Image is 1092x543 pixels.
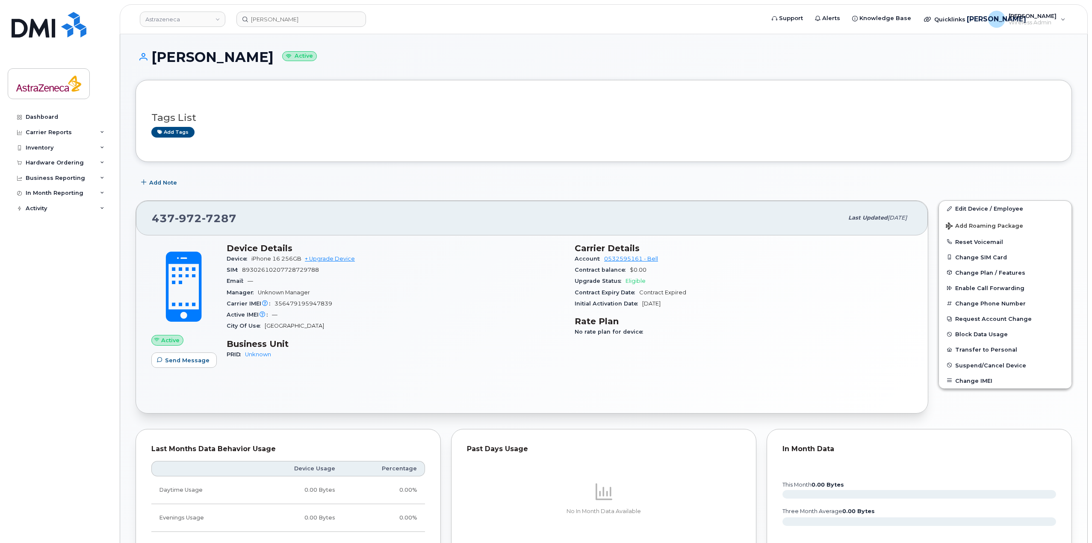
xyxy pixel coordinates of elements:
[939,311,1071,326] button: Request Account Change
[274,300,332,307] span: 356479195947839
[136,50,1072,65] h1: [PERSON_NAME]
[272,311,277,318] span: —
[575,243,912,253] h3: Carrier Details
[467,445,741,453] div: Past Days Usage
[343,504,425,532] td: 0.00%
[227,243,564,253] h3: Device Details
[202,212,236,225] span: 7287
[639,289,686,296] span: Contract Expired
[575,316,912,326] h3: Rate Plan
[604,255,658,262] a: 0532595161 - Bell
[252,504,343,532] td: 0.00 Bytes
[227,278,248,284] span: Email
[151,504,425,532] tr: Weekdays from 6:00pm to 8:00am
[467,508,741,515] p: No In Month Data Available
[575,255,604,262] span: Account
[946,223,1023,231] span: Add Roaming Package
[165,356,210,364] span: Send Message
[227,300,274,307] span: Carrier IMEI
[848,214,888,221] span: Last updated
[227,323,265,329] span: City Of Use
[151,445,425,453] div: Last Months Data Behavior Usage
[258,289,310,296] span: Unknown Manager
[939,342,1071,357] button: Transfer to Personal
[642,300,661,307] span: [DATE]
[575,329,647,335] span: No rate plan for device
[939,280,1071,296] button: Enable Call Forwarding
[252,461,343,476] th: Device Usage
[227,351,245,358] span: PRID
[630,267,646,273] span: $0.00
[626,278,646,284] span: Eligible
[151,127,195,138] a: Add tags
[265,323,324,329] span: [GEOGRAPHIC_DATA]
[939,234,1071,249] button: Reset Voicemail
[842,508,875,514] tspan: 0.00 Bytes
[151,112,1056,123] h3: Tags List
[151,504,252,532] td: Evenings Usage
[575,289,639,296] span: Contract Expiry Date
[782,508,875,514] text: three month average
[955,362,1026,368] span: Suspend/Cancel Device
[888,214,907,221] span: [DATE]
[248,278,253,284] span: —
[227,339,564,349] h3: Business Unit
[812,481,844,488] tspan: 0.00 Bytes
[575,267,630,273] span: Contract balance
[149,179,177,187] span: Add Note
[251,255,301,262] span: iPhone 16 256GB
[939,249,1071,265] button: Change SIM Card
[305,255,355,262] a: + Upgrade Device
[343,461,425,476] th: Percentage
[939,201,1071,216] a: Edit Device / Employee
[939,373,1071,388] button: Change IMEI
[227,255,251,262] span: Device
[245,351,271,358] a: Unknown
[782,445,1056,453] div: In Month Data
[939,296,1071,311] button: Change Phone Number
[939,358,1071,373] button: Suspend/Cancel Device
[151,352,217,368] button: Send Message
[955,285,1024,291] span: Enable Call Forwarding
[282,51,317,61] small: Active
[252,476,343,504] td: 0.00 Bytes
[136,175,184,190] button: Add Note
[242,267,319,273] span: 89302610207728729788
[939,217,1071,234] button: Add Roaming Package
[227,311,272,318] span: Active IMEI
[343,476,425,504] td: 0.00%
[152,212,236,225] span: 437
[161,336,180,344] span: Active
[782,481,844,488] text: this month
[955,269,1025,276] span: Change Plan / Features
[151,476,252,504] td: Daytime Usage
[939,326,1071,342] button: Block Data Usage
[227,289,258,296] span: Manager
[175,212,202,225] span: 972
[227,267,242,273] span: SIM
[575,300,642,307] span: Initial Activation Date
[939,265,1071,280] button: Change Plan / Features
[575,278,626,284] span: Upgrade Status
